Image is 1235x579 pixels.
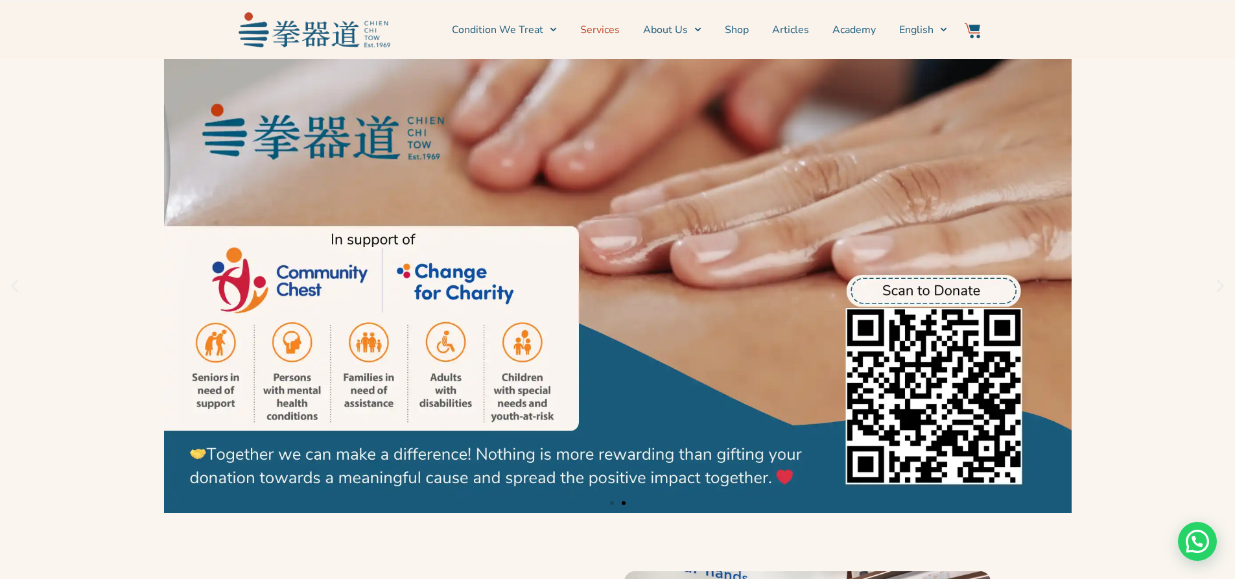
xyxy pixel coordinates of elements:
div: Next slide [1212,278,1229,294]
span: English [899,22,934,38]
a: English [899,14,947,46]
a: About Us [643,14,701,46]
a: Condition We Treat [452,14,557,46]
a: Academy [832,14,876,46]
span: Go to slide 1 [610,501,614,505]
a: Services [580,14,620,46]
a: Shop [725,14,749,46]
div: Previous slide [6,278,23,294]
span: Go to slide 2 [622,501,626,505]
img: Website Icon-03 [965,23,980,38]
nav: Menu [397,14,948,46]
a: Articles [772,14,809,46]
